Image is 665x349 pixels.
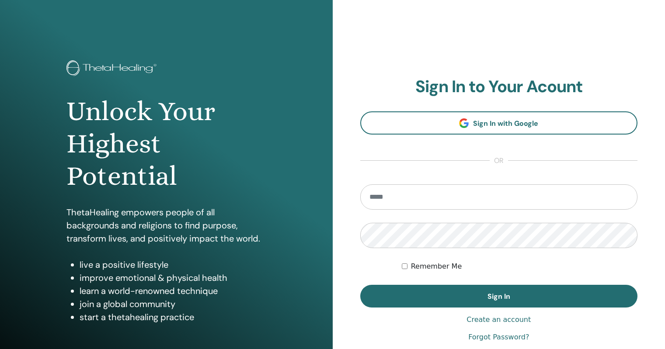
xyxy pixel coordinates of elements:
li: join a global community [80,297,266,311]
li: improve emotional & physical health [80,271,266,284]
li: live a positive lifestyle [80,258,266,271]
a: Create an account [467,314,531,325]
h1: Unlock Your Highest Potential [66,95,266,193]
span: Sign In with Google [473,119,538,128]
li: start a thetahealing practice [80,311,266,324]
span: or [490,155,508,166]
li: learn a world-renowned technique [80,284,266,297]
a: Forgot Password? [468,332,529,342]
h2: Sign In to Your Acount [360,77,638,97]
button: Sign In [360,285,638,308]
div: Keep me authenticated indefinitely or until I manually logout [402,261,637,272]
a: Sign In with Google [360,111,638,135]
span: Sign In [487,292,510,301]
p: ThetaHealing empowers people of all backgrounds and religions to find purpose, transform lives, a... [66,206,266,245]
label: Remember Me [411,261,462,272]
